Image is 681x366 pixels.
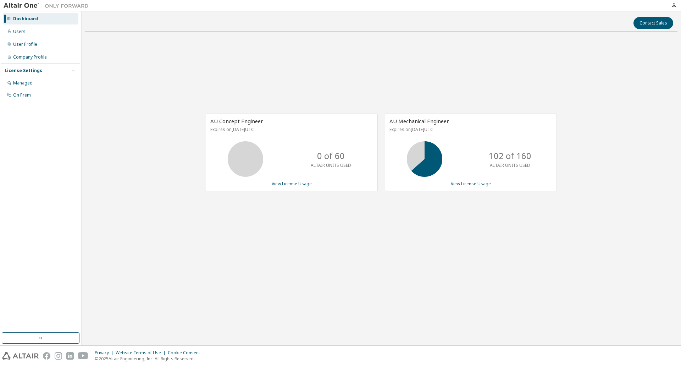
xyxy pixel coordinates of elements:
[116,350,168,356] div: Website Terms of Use
[451,181,491,187] a: View License Usage
[2,352,39,360] img: altair_logo.svg
[490,162,530,168] p: ALTAIR UNITS USED
[43,352,50,360] img: facebook.svg
[95,350,116,356] div: Privacy
[13,16,38,22] div: Dashboard
[55,352,62,360] img: instagram.svg
[78,352,88,360] img: youtube.svg
[389,118,449,125] span: AU Mechanical Engineer
[210,118,263,125] span: AU Concept Engineer
[168,350,204,356] div: Cookie Consent
[13,92,31,98] div: On Prem
[13,42,37,47] div: User Profile
[210,126,371,132] p: Expires on [DATE] UTC
[489,150,531,162] p: 102 of 160
[13,29,26,34] div: Users
[317,150,345,162] p: 0 of 60
[95,356,204,362] p: © 2025 Altair Engineering, Inc. All Rights Reserved.
[272,181,312,187] a: View License Usage
[4,2,92,9] img: Altair One
[5,68,42,73] div: License Settings
[633,17,673,29] button: Contact Sales
[13,80,33,86] div: Managed
[66,352,74,360] img: linkedin.svg
[311,162,351,168] p: ALTAIR UNITS USED
[13,54,47,60] div: Company Profile
[389,126,550,132] p: Expires on [DATE] UTC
